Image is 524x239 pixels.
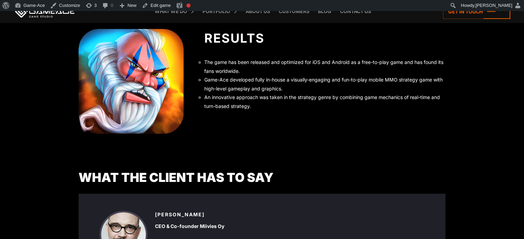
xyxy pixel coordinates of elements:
span: [PERSON_NAME] [475,3,512,8]
div: [PERSON_NAME] [155,211,424,218]
a: Get in touch [443,4,510,19]
li: The game has been released and optimized for iOS and Android as a free-to-play game and has found... [204,58,445,75]
div: What the Client Has to Say [79,168,445,187]
li: An innovative approach was taken in the strategy genre by combining game mechanics of real-time a... [204,93,445,110]
img: Hexagonium game development [79,29,184,134]
li: Game-Ace developed fully in-house a visually-engaging and fun-to-play mobile MMO strategy game wi... [204,75,445,93]
div: CEO & Co-founder Miivies Oy [155,222,424,230]
div: Results [204,29,445,47]
div: Focus keyphrase not set [186,3,191,8]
